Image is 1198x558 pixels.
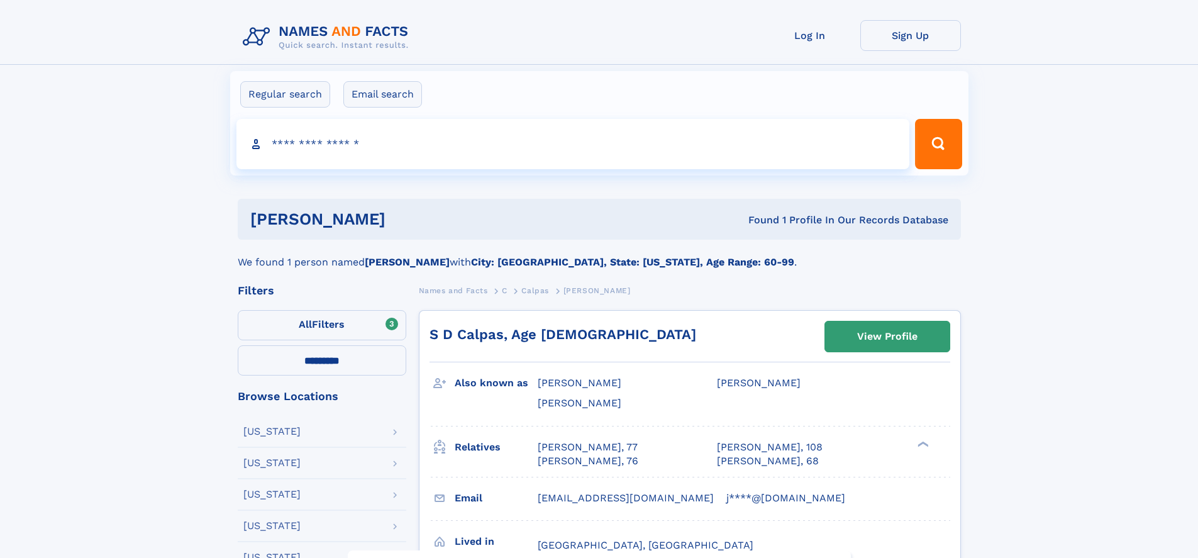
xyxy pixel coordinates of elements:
div: We found 1 person named with . [238,240,961,270]
span: [EMAIL_ADDRESS][DOMAIN_NAME] [538,492,714,504]
a: [PERSON_NAME], 68 [717,454,819,468]
div: ❯ [914,440,929,448]
div: [US_STATE] [243,427,301,437]
a: Sign Up [860,20,961,51]
div: View Profile [857,322,918,351]
h3: Lived in [455,531,538,552]
button: Search Button [915,119,962,169]
a: Names and Facts [419,282,488,298]
span: Calpas [521,286,549,295]
label: Email search [343,81,422,108]
span: [PERSON_NAME] [538,397,621,409]
span: [PERSON_NAME] [717,377,801,389]
h3: Relatives [455,437,538,458]
a: [PERSON_NAME], 77 [538,440,638,454]
b: City: [GEOGRAPHIC_DATA], State: [US_STATE], Age Range: 60-99 [471,256,794,268]
span: All [299,318,312,330]
a: View Profile [825,321,950,352]
div: Browse Locations [238,391,406,402]
a: C [502,282,507,298]
a: [PERSON_NAME], 108 [717,440,823,454]
label: Filters [238,310,406,340]
label: Regular search [240,81,330,108]
div: [US_STATE] [243,489,301,499]
a: S D Calpas, Age [DEMOGRAPHIC_DATA] [430,326,696,342]
img: Logo Names and Facts [238,20,419,54]
span: [PERSON_NAME] [563,286,631,295]
span: [GEOGRAPHIC_DATA], [GEOGRAPHIC_DATA] [538,539,753,551]
a: Calpas [521,282,549,298]
h1: [PERSON_NAME] [250,211,567,227]
h3: Also known as [455,372,538,394]
input: search input [236,119,910,169]
div: [US_STATE] [243,521,301,531]
div: Found 1 Profile In Our Records Database [567,213,948,227]
span: [PERSON_NAME] [538,377,621,389]
a: Log In [760,20,860,51]
div: [US_STATE] [243,458,301,468]
b: [PERSON_NAME] [365,256,450,268]
div: Filters [238,285,406,296]
span: C [502,286,507,295]
a: [PERSON_NAME], 76 [538,454,638,468]
h3: Email [455,488,538,509]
